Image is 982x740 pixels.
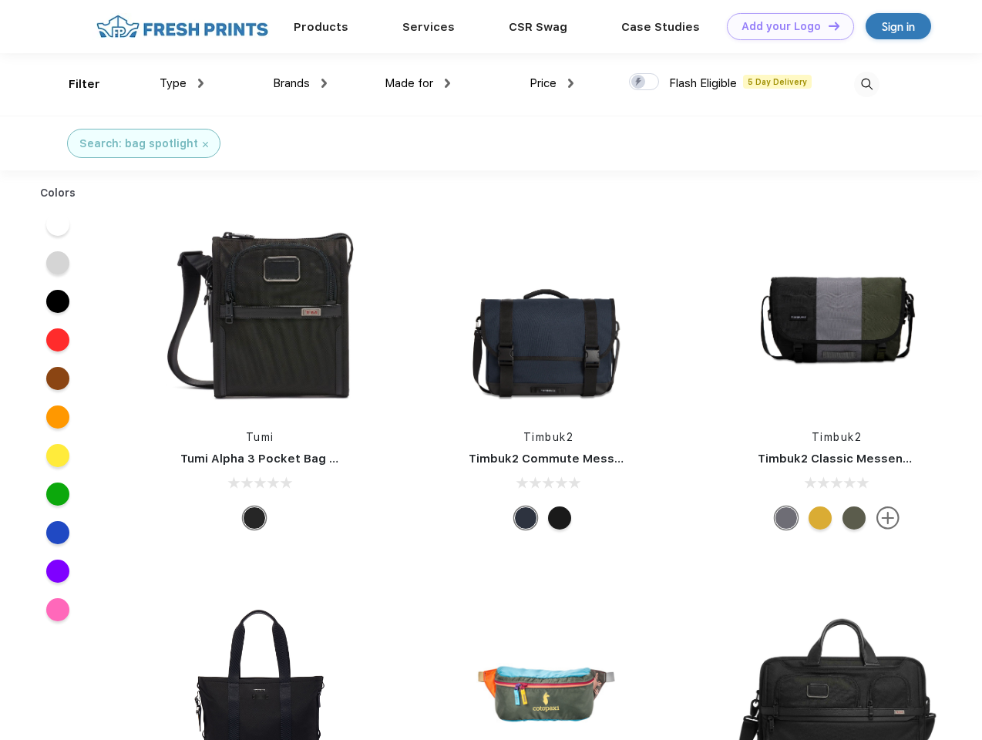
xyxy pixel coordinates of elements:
[445,79,450,88] img: dropdown.png
[180,452,361,466] a: Tumi Alpha 3 Pocket Bag Small
[273,76,310,90] span: Brands
[160,76,187,90] span: Type
[243,506,266,530] div: Black
[882,18,915,35] div: Sign in
[203,142,208,147] img: filter_cancel.svg
[469,452,675,466] a: Timbuk2 Commute Messenger Bag
[514,506,537,530] div: Eco Nautical
[876,506,900,530] img: more.svg
[523,431,574,443] a: Timbuk2
[758,452,949,466] a: Timbuk2 Classic Messenger Bag
[446,209,651,414] img: func=resize&h=266
[198,79,203,88] img: dropdown.png
[854,72,879,97] img: desktop_search.svg
[530,76,557,90] span: Price
[735,209,940,414] img: func=resize&h=266
[742,20,821,33] div: Add your Logo
[842,506,866,530] div: Eco Army
[743,75,812,89] span: 5 Day Delivery
[548,506,571,530] div: Eco Black
[775,506,798,530] div: Eco Army Pop
[812,431,863,443] a: Timbuk2
[568,79,573,88] img: dropdown.png
[321,79,327,88] img: dropdown.png
[79,136,198,152] div: Search: bag spotlight
[385,76,433,90] span: Made for
[246,431,274,443] a: Tumi
[157,209,362,414] img: func=resize&h=266
[29,185,88,201] div: Colors
[69,76,100,93] div: Filter
[92,13,273,40] img: fo%20logo%202.webp
[294,20,348,34] a: Products
[829,22,839,30] img: DT
[669,76,737,90] span: Flash Eligible
[866,13,931,39] a: Sign in
[809,506,832,530] div: Eco Amber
